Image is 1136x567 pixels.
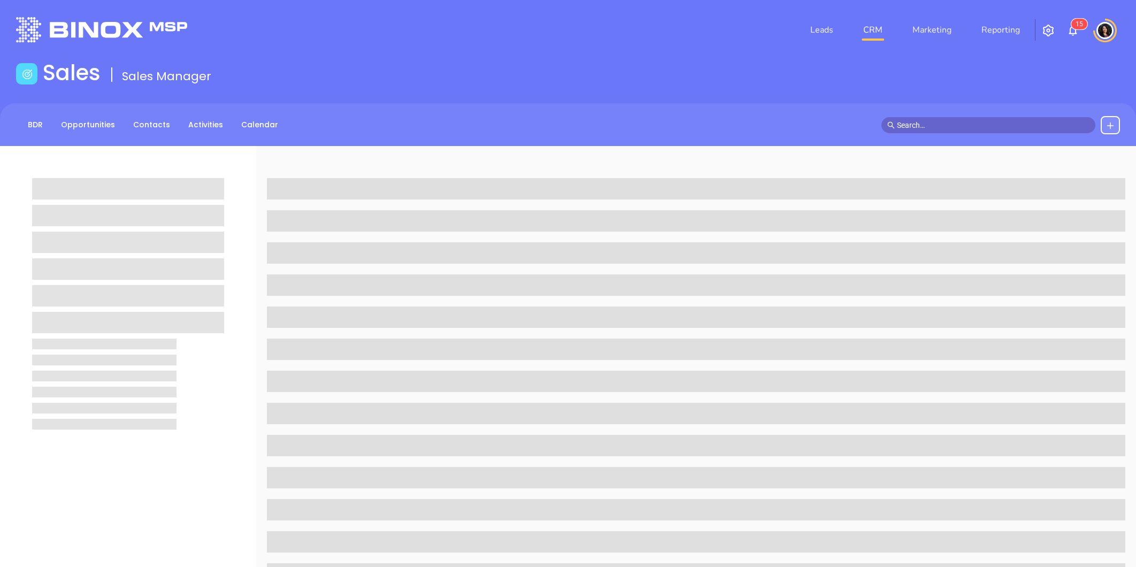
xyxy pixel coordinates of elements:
a: Marketing [908,19,956,41]
a: BDR [21,116,49,134]
span: 5 [1079,20,1083,28]
img: iconSetting [1042,24,1055,37]
img: user [1096,22,1114,39]
h1: Sales [43,60,101,86]
img: iconNotification [1066,24,1079,37]
a: Activities [182,116,229,134]
a: Reporting [977,19,1024,41]
a: CRM [859,19,887,41]
span: search [887,121,895,129]
a: Contacts [127,116,176,134]
img: logo [16,17,187,42]
span: Sales Manager [122,68,211,85]
span: 1 [1076,20,1079,28]
a: Calendar [235,116,285,134]
a: Opportunities [55,116,121,134]
sup: 15 [1071,19,1087,29]
a: Leads [806,19,838,41]
input: Search… [897,119,1089,131]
